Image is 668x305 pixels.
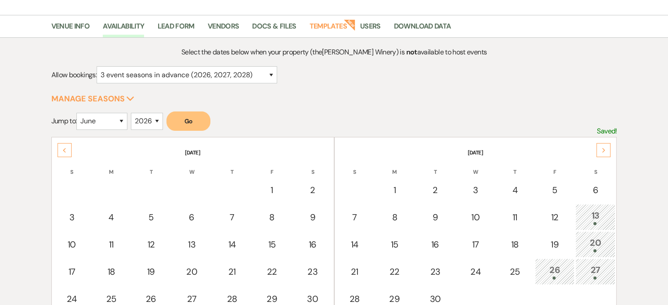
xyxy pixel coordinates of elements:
th: [DATE] [336,138,616,157]
th: T [213,158,251,176]
div: 22 [379,265,409,278]
th: S [292,158,333,176]
div: 9 [297,211,328,224]
div: 8 [379,211,409,224]
div: 21 [340,265,369,278]
div: 17 [58,265,87,278]
div: 14 [340,238,369,251]
div: 5 [136,211,166,224]
div: 18 [500,238,529,251]
div: 10 [461,211,490,224]
div: 3 [461,183,490,197]
div: 14 [217,238,246,251]
th: F [535,158,574,176]
div: 19 [540,238,570,251]
th: M [92,158,130,176]
span: Allow bookings: [51,70,97,79]
div: 8 [257,211,287,224]
strong: New [343,18,356,31]
div: 2 [420,183,451,197]
p: Saved! [597,126,617,137]
a: Venue Info [51,21,90,37]
div: 12 [136,238,166,251]
p: Select the dates below when your property (the [PERSON_NAME] Winery ) is available to host events [122,47,546,58]
div: 20 [580,236,611,252]
div: 21 [217,265,246,278]
a: Users [360,21,381,37]
div: 7 [217,211,246,224]
a: Docs & Files [252,21,296,37]
th: T [131,158,171,176]
div: 3 [58,211,87,224]
a: Templates [310,21,347,37]
div: 10 [58,238,87,251]
div: 5 [540,183,570,197]
th: M [375,158,414,176]
div: 15 [379,238,409,251]
div: 9 [420,211,451,224]
a: Vendors [208,21,239,37]
div: 1 [257,183,287,197]
th: T [415,158,455,176]
div: 27 [580,263,611,280]
th: [DATE] [53,138,333,157]
div: 1 [379,183,409,197]
div: 16 [420,238,451,251]
a: Availability [103,21,144,37]
div: 23 [420,265,451,278]
div: 6 [580,183,611,197]
a: Lead Form [157,21,194,37]
button: Go [166,111,210,131]
div: 16 [297,238,328,251]
th: W [172,158,212,176]
th: W [456,158,495,176]
th: T [495,158,534,176]
div: 17 [461,238,490,251]
div: 12 [540,211,570,224]
div: 7 [340,211,369,224]
div: 19 [136,265,166,278]
div: 20 [177,265,207,278]
th: S [53,158,91,176]
div: 6 [177,211,207,224]
th: S [575,158,616,176]
div: 2 [297,183,328,197]
a: Download Data [394,21,451,37]
th: S [336,158,374,176]
div: 15 [257,238,287,251]
div: 4 [97,211,126,224]
div: 24 [461,265,490,278]
div: 11 [97,238,126,251]
strong: not [406,47,417,57]
button: Manage Seasons [51,95,134,103]
div: 4 [500,183,529,197]
span: Jump to: [51,116,77,126]
div: 25 [500,265,529,278]
div: 22 [257,265,287,278]
div: 11 [500,211,529,224]
div: 18 [97,265,126,278]
div: 26 [540,263,570,280]
div: 13 [177,238,207,251]
div: 23 [297,265,328,278]
div: 13 [580,209,611,225]
th: F [252,158,292,176]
